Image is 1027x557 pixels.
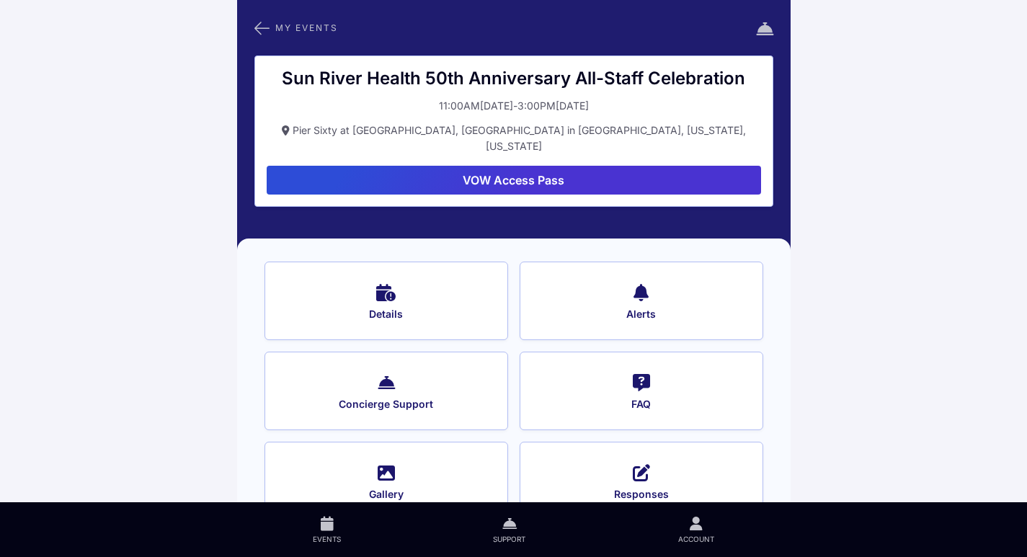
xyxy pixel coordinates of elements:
[602,502,790,557] a: Account
[284,308,489,321] span: Details
[539,308,744,321] span: Alerts
[313,534,341,544] span: Events
[267,122,761,154] button: Pier Sixty at [GEOGRAPHIC_DATA], [GEOGRAPHIC_DATA] in [GEOGRAPHIC_DATA], [US_STATE], [US_STATE]
[264,262,508,340] button: Details
[275,24,338,32] span: My Events
[237,502,417,557] a: Events
[254,19,338,37] button: My Events
[284,398,489,411] span: Concierge Support
[539,398,744,411] span: FAQ
[267,68,761,89] div: Sun River Health 50th Anniversary All-Staff Celebration
[267,166,761,195] button: VOW Access Pass
[678,534,714,544] span: Account
[264,352,508,430] button: Concierge Support
[517,98,589,114] div: 3:00PM[DATE]
[439,98,513,114] div: 11:00AM[DATE]
[417,502,602,557] a: Support
[264,442,508,520] button: Gallery
[284,488,489,501] span: Gallery
[520,352,763,430] button: FAQ
[539,488,744,501] span: Responses
[520,262,763,340] button: Alerts
[493,534,525,544] span: Support
[267,98,761,114] button: 11:00AM[DATE]-3:00PM[DATE]
[293,124,746,152] span: Pier Sixty at [GEOGRAPHIC_DATA], [GEOGRAPHIC_DATA] in [GEOGRAPHIC_DATA], [US_STATE], [US_STATE]
[520,442,763,520] button: Responses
